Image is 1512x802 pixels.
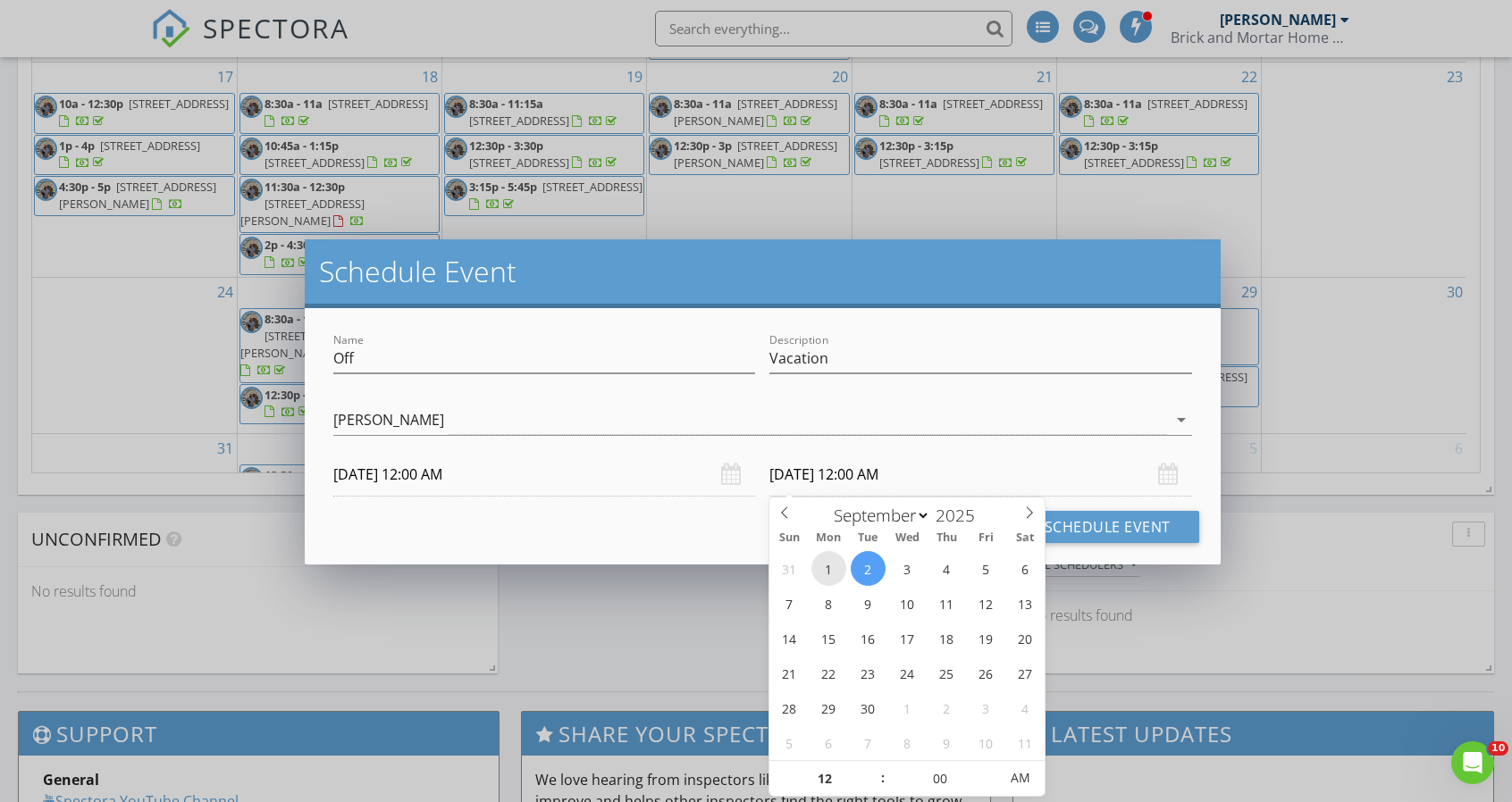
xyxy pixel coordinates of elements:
h2: Schedule Event [319,254,1205,289]
input: Select date [333,453,755,497]
span: October 7, 2025 [851,725,886,760]
span: October 4, 2025 [1008,690,1043,725]
span: Sat [1005,532,1045,544]
span: September 13, 2025 [1008,586,1043,621]
span: September 12, 2025 [969,586,1004,621]
span: September 6, 2025 [1008,551,1043,586]
span: September 18, 2025 [929,621,964,656]
span: September 17, 2025 [890,621,925,656]
span: Thu [927,532,966,544]
span: October 8, 2025 [890,725,925,760]
span: Fri [966,532,1005,544]
span: Click to toggle [995,760,1045,796]
span: September 16, 2025 [851,621,886,656]
i: arrow_drop_down [1171,409,1192,430]
span: October 3, 2025 [969,690,1004,725]
span: Mon [809,532,848,544]
span: Wed [887,532,927,544]
span: September 21, 2025 [772,656,807,690]
span: : [880,760,886,796]
span: September 4, 2025 [929,551,964,586]
span: September 15, 2025 [811,621,846,656]
input: Year [930,504,989,527]
span: September 28, 2025 [772,690,807,725]
span: Sun [769,532,809,544]
span: September 24, 2025 [890,656,925,690]
span: September 7, 2025 [772,586,807,621]
span: October 6, 2025 [811,725,846,760]
span: 10 [1488,741,1508,756]
span: October 10, 2025 [969,725,1004,760]
span: September 26, 2025 [969,656,1004,690]
button: Schedule Event [1016,511,1199,543]
span: September 20, 2025 [1008,621,1043,656]
span: September 11, 2025 [929,586,964,621]
span: October 1, 2025 [890,690,925,725]
span: Tue [848,532,887,544]
input: Select date [769,453,1191,497]
span: September 8, 2025 [811,586,846,621]
span: September 29, 2025 [811,690,846,725]
div: [PERSON_NAME] [333,412,444,428]
span: September 3, 2025 [890,551,925,586]
span: October 2, 2025 [929,690,964,725]
span: August 31, 2025 [772,551,807,586]
span: September 1, 2025 [811,551,846,586]
span: September 30, 2025 [851,690,886,725]
span: September 27, 2025 [1008,656,1043,690]
span: October 9, 2025 [929,725,964,760]
span: September 23, 2025 [851,656,886,690]
span: October 11, 2025 [1008,725,1043,760]
iframe: Intercom live chat [1451,741,1494,784]
span: September 19, 2025 [969,621,1004,656]
span: September 2, 2025 [851,551,886,586]
span: September 9, 2025 [851,586,886,621]
span: September 5, 2025 [969,551,1004,586]
span: September 25, 2025 [929,656,964,690]
span: September 14, 2025 [772,621,807,656]
span: September 10, 2025 [890,586,925,621]
span: October 5, 2025 [772,725,807,760]
span: September 22, 2025 [811,656,846,690]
